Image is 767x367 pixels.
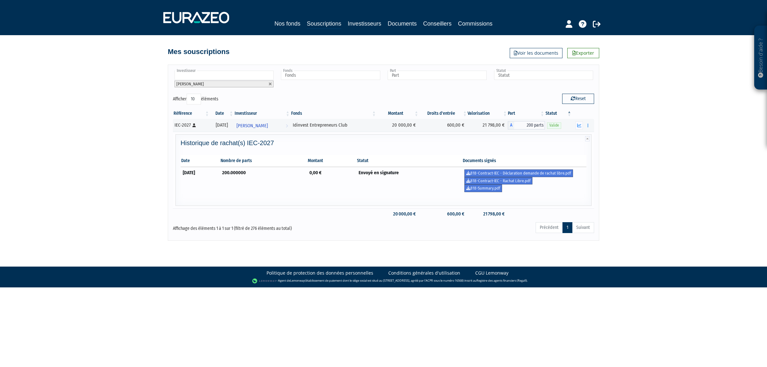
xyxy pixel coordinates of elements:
[212,122,232,129] div: [DATE]
[508,108,545,119] th: Part: activer pour trier la colonne par ordre croissant
[220,155,307,167] th: Nombre de parts
[181,155,220,167] th: Date
[267,270,373,276] a: Politique de protection des données personnelles
[181,167,220,194] td: [DATE]
[252,278,277,284] img: logo-lemonway.png
[6,278,761,284] div: - Agent de (établissement de paiement dont le siège social est situé au [STREET_ADDRESS], agréé p...
[192,123,196,127] i: [Français] Personne physique
[291,108,377,119] th: Fonds: activer pour trier la colonne par ordre croissant
[562,94,594,104] button: Reset
[220,167,307,194] td: 200.000000
[290,279,305,283] a: Lemonway
[356,155,462,167] th: Statut
[464,177,532,185] a: 818-Contract-IEC - Rachat Libre.pdf
[163,12,229,23] img: 1732889491-logotype_eurazeo_blanc_rvb.png
[423,19,452,28] a: Conseillers
[388,270,460,276] a: Conditions générales d'utilisation
[173,222,343,232] div: Affichage des éléments 1 à 1 sur 1 (filtré de 276 éléments au total)
[468,208,507,220] td: 21 798,00 €
[210,108,234,119] th: Date: activer pour trier la colonne par ordre croissant
[307,19,341,29] a: Souscriptions
[468,108,507,119] th: Valorisation: activer pour trier la colonne par ordre croissant
[419,208,468,220] td: 600,00 €
[510,48,562,58] a: Voir les documents
[476,279,527,283] a: Registre des agents financiers (Regafi)
[545,108,572,119] th: Statut : activer pour trier la colonne par ordre d&eacute;croissant
[236,120,268,132] span: [PERSON_NAME]
[458,19,492,28] a: Commissions
[174,122,207,129] div: IEC-2027
[348,19,381,28] a: Investisseurs
[307,155,356,167] th: Montant
[475,270,508,276] a: CGU Lemonway
[468,119,507,132] td: 21 798,00 €
[173,94,218,105] label: Afficher éléments
[173,108,210,119] th: Référence : activer pour trier la colonne par ordre croissant
[377,119,419,132] td: 20 000,00 €
[464,169,573,177] a: 818-Contract-IEC - Déclaration demande de rachat libre.pdf
[419,108,468,119] th: Droits d'entrée: activer pour trier la colonne par ordre croissant
[377,208,419,220] td: 20 000,00 €
[388,19,417,28] a: Documents
[508,121,545,129] div: A - Idinvest Entrepreneurs Club
[562,222,572,233] a: 1
[293,122,375,129] div: Idinvest Entrepreneurs Club
[419,119,468,132] td: 600,00 €
[234,119,291,132] a: [PERSON_NAME]
[168,48,229,56] h4: Mes souscriptions
[462,155,586,167] th: Documents signés
[176,82,204,86] span: [PERSON_NAME]
[547,122,561,129] span: Valide
[508,121,514,129] span: A
[307,167,356,194] td: 0,00 €
[757,29,764,87] p: Besoin d'aide ?
[234,108,291,119] th: Investisseur: activer pour trier la colonne par ordre croissant
[514,121,545,129] span: 200 parts
[356,167,462,194] td: Envoyé en signature
[275,19,300,28] a: Nos fonds
[187,94,201,105] select: Afficheréléments
[567,48,599,58] a: Exporter
[464,184,502,192] a: 818-Summary.pdf
[377,108,419,119] th: Montant: activer pour trier la colonne par ordre croissant
[181,139,586,146] h4: Historique de rachat(s) IEC-2027
[286,120,288,132] i: Voir l'investisseur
